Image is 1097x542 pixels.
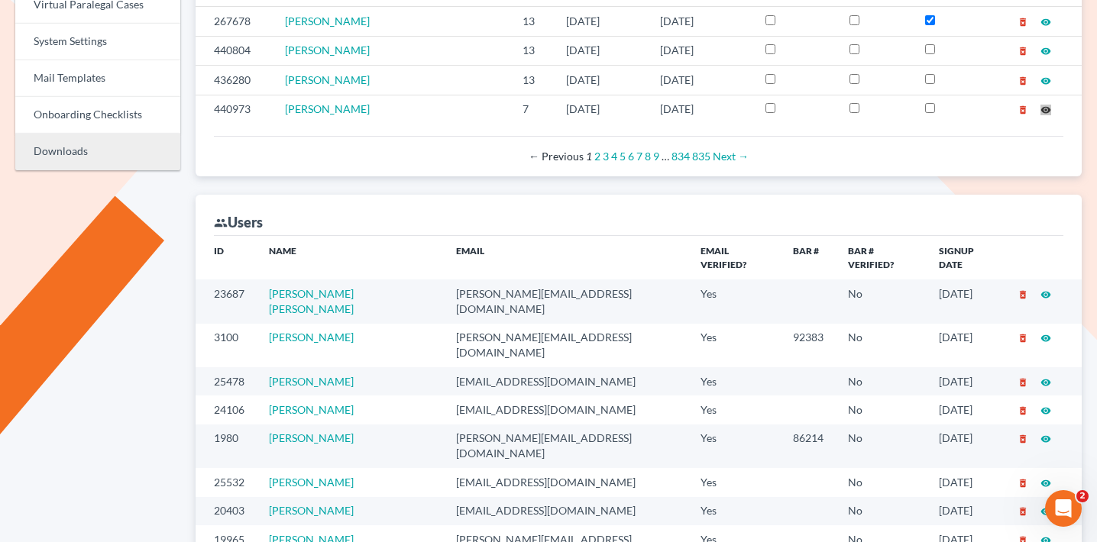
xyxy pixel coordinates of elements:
[1040,476,1051,489] a: visibility
[603,150,609,163] a: Page 3
[196,36,273,65] td: 440804
[688,236,781,279] th: Email Verified?
[15,24,180,60] a: System Settings
[196,66,273,95] td: 436280
[1018,403,1028,416] a: delete_forever
[1040,405,1051,416] i: visibility
[836,279,927,323] td: No
[1018,331,1028,344] a: delete_forever
[662,150,669,163] span: …
[594,150,600,163] a: Page 2
[645,150,651,163] a: Page 8
[1018,46,1028,56] i: delete_forever
[1018,504,1028,517] a: delete_forever
[620,150,626,163] a: Page 5
[444,497,689,525] td: [EMAIL_ADDRESS][DOMAIN_NAME]
[636,150,642,163] a: Page 7
[1040,478,1051,489] i: visibility
[444,236,689,279] th: Email
[1018,431,1028,444] a: delete_forever
[927,468,1005,496] td: [DATE]
[269,403,354,416] a: [PERSON_NAME]
[1040,431,1051,444] a: visibility
[671,150,690,163] a: Page 834
[836,468,927,496] td: No
[444,367,689,395] td: [EMAIL_ADDRESS][DOMAIN_NAME]
[1018,476,1028,489] a: delete_forever
[285,44,370,56] a: [PERSON_NAME]
[1040,105,1051,115] i: visibility
[214,213,263,231] div: Users
[1018,333,1028,344] i: delete_forever
[285,102,370,115] a: [PERSON_NAME]
[1018,289,1028,300] i: delete_forever
[927,324,1005,367] td: [DATE]
[781,236,836,279] th: Bar #
[586,150,592,163] em: Page 1
[510,66,553,95] td: 13
[1018,377,1028,388] i: delete_forever
[285,73,370,86] span: [PERSON_NAME]
[927,497,1005,525] td: [DATE]
[444,395,689,424] td: [EMAIL_ADDRESS][DOMAIN_NAME]
[1040,375,1051,388] a: visibility
[648,95,753,124] td: [DATE]
[1018,506,1028,517] i: delete_forever
[510,95,553,124] td: 7
[15,97,180,134] a: Onboarding Checklists
[196,424,257,468] td: 1980
[196,279,257,323] td: 23687
[1040,15,1051,27] a: visibility
[927,424,1005,468] td: [DATE]
[1018,478,1028,489] i: delete_forever
[269,431,354,444] a: [PERSON_NAME]
[927,236,1005,279] th: Signup Date
[1040,289,1051,300] i: visibility
[257,236,444,279] th: Name
[1040,434,1051,444] i: visibility
[444,324,689,367] td: [PERSON_NAME][EMAIL_ADDRESS][DOMAIN_NAME]
[648,66,753,95] td: [DATE]
[269,476,354,489] a: [PERSON_NAME]
[1040,17,1051,27] i: visibility
[1040,44,1051,56] a: visibility
[214,216,228,230] i: group
[688,367,781,395] td: Yes
[1040,333,1051,344] i: visibility
[554,66,648,95] td: [DATE]
[688,424,781,468] td: Yes
[444,468,689,496] td: [EMAIL_ADDRESS][DOMAIN_NAME]
[836,367,927,395] td: No
[529,150,584,163] span: Previous page
[1045,490,1082,527] iframe: Intercom live chat
[444,424,689,468] td: [PERSON_NAME][EMAIL_ADDRESS][DOMAIN_NAME]
[196,395,257,424] td: 24106
[1040,73,1051,86] a: visibility
[1018,17,1028,27] i: delete_forever
[1018,405,1028,416] i: delete_forever
[1040,102,1051,115] a: visibility
[1040,377,1051,388] i: visibility
[836,236,927,279] th: Bar # Verified?
[285,15,370,27] a: [PERSON_NAME]
[1040,403,1051,416] a: visibility
[1018,44,1028,56] a: delete_forever
[688,279,781,323] td: Yes
[1018,287,1028,300] a: delete_forever
[1040,331,1051,344] a: visibility
[226,149,1051,164] div: Pagination
[1018,15,1028,27] a: delete_forever
[1018,434,1028,444] i: delete_forever
[653,150,659,163] a: Page 9
[713,150,749,163] a: Next page
[269,375,354,388] a: [PERSON_NAME]
[648,7,753,36] td: [DATE]
[836,497,927,525] td: No
[836,395,927,424] td: No
[1040,504,1051,517] a: visibility
[692,150,710,163] a: Page 835
[1018,105,1028,115] i: delete_forever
